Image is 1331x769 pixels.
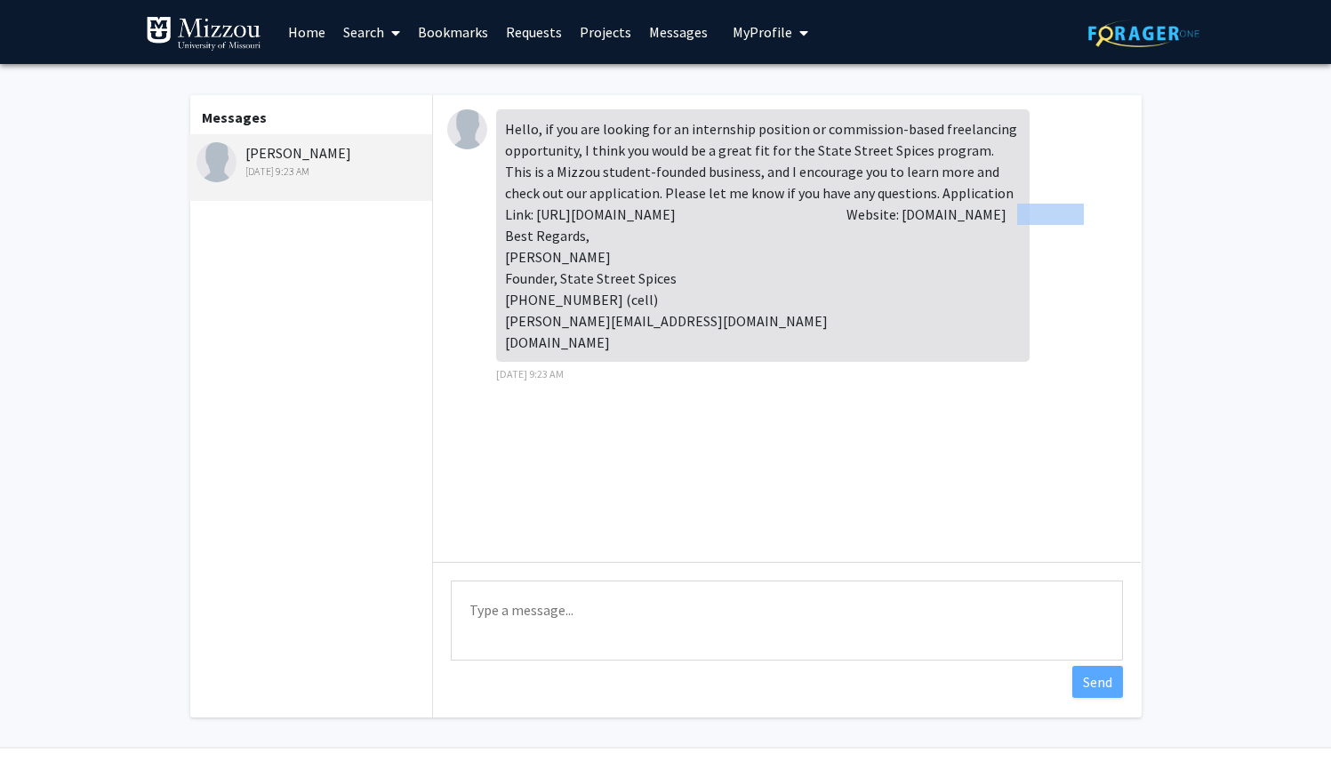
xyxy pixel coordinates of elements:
[196,142,429,180] div: [PERSON_NAME]
[409,1,497,63] a: Bookmarks
[496,367,564,380] span: [DATE] 9:23 AM
[1088,20,1199,47] img: ForagerOne Logo
[1072,666,1123,698] button: Send
[497,1,571,63] a: Requests
[640,1,717,63] a: Messages
[571,1,640,63] a: Projects
[447,109,487,149] img: Andrew Rubin
[733,23,792,41] span: My Profile
[202,108,267,126] b: Messages
[279,1,334,63] a: Home
[496,109,1030,362] div: Hello, if you are looking for an internship position or commission-based freelancing opportunity,...
[196,142,237,182] img: Andrew Rubin
[196,164,429,180] div: [DATE] 9:23 AM
[451,581,1123,661] textarea: Message
[334,1,409,63] a: Search
[13,689,76,756] iframe: Chat
[146,16,261,52] img: University of Missouri Logo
